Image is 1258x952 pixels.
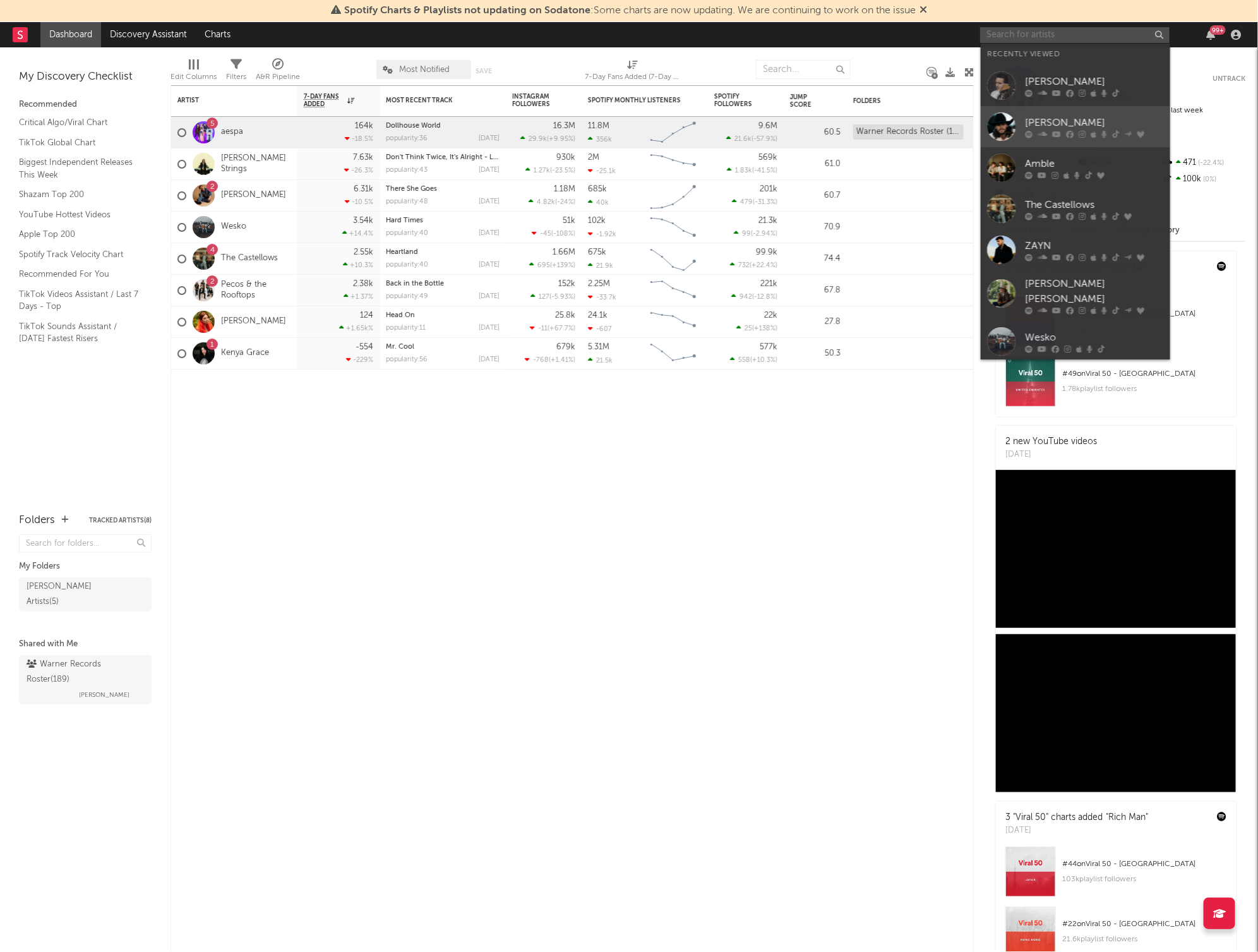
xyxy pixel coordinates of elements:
div: Don't Think Twice, It's Alright - Live At The American Legion Post 82 [386,154,500,161]
div: # 22 on Viral 50 - [GEOGRAPHIC_DATA] [1062,917,1226,932]
a: Wesko [221,222,246,232]
span: -45 [540,231,551,238]
span: 0 % [1202,176,1217,183]
div: 1.18M [554,185,575,193]
div: -1.92k [588,230,616,238]
a: Hard Times [386,217,423,224]
span: 7-Day Fans Added [304,93,344,108]
div: Spotify Followers [714,93,758,108]
a: Recommended For You [19,267,139,281]
div: 21.6k playlist followers [1062,932,1226,947]
a: [PERSON_NAME] [981,65,1170,106]
div: The Castellows [1025,197,1164,212]
span: -11 [538,325,548,332]
span: 479 [740,199,753,206]
span: -2.94 % [753,231,776,238]
a: TikTok Videos Assistant / Last 7 Days - Top [19,287,139,313]
div: ( ) [529,261,575,269]
div: Wesko [1025,330,1164,345]
span: Most Notified [399,66,450,74]
div: 100k [1161,171,1245,188]
div: 201k [760,185,777,193]
a: [PERSON_NAME] [PERSON_NAME] [981,270,1170,321]
span: +22.4 % [752,262,776,269]
a: aespa [221,127,243,138]
a: Biggest Independent Releases This Week [19,155,139,181]
div: # 44 on Viral 50 - [GEOGRAPHIC_DATA] [1062,857,1226,872]
div: 50.3 [790,346,841,361]
div: 7-Day Fans Added (7-Day Fans Added) [585,54,680,90]
div: ( ) [529,198,575,206]
div: 221k [760,280,777,288]
div: 11.8M [588,122,609,130]
div: 60.7 [790,188,841,203]
span: 127 [539,294,549,301]
div: 679k [556,343,575,351]
div: Edit Columns [171,69,217,85]
div: ( ) [736,324,777,332]
div: 21.9k [588,262,613,270]
div: Back in the Bottle [386,280,500,287]
span: 99 [742,231,751,238]
span: Spotify Charts & Playlists not updating on Sodatone [344,6,590,16]
div: 2.25M [588,280,610,288]
div: 7-Day Fans Added (7-Day Fans Added) [585,69,680,85]
span: 25 [745,325,752,332]
div: 60.5 [790,125,841,140]
input: Search... [756,60,851,79]
span: 558 [738,357,750,364]
div: popularity: 49 [386,293,428,300]
div: A&R Pipeline [256,69,300,85]
button: Untrack [1213,73,1245,85]
div: 675k [588,248,606,256]
div: 103k playlist followers [1062,872,1226,887]
div: Head On [386,312,500,319]
div: 2 new YouTube videos [1005,435,1097,449]
div: -33.7k [588,293,616,301]
a: TikTok Global Chart [19,136,139,150]
div: Amble [1025,156,1164,171]
div: 67.8 [790,283,841,298]
div: 3.54k [353,217,373,225]
div: Warner Records Roster (189) [853,124,964,140]
input: Search for folders... [19,534,152,553]
div: -18.5 % [345,135,373,143]
a: Dollhouse World [386,123,441,130]
div: +1.37 % [344,292,373,301]
span: -31.3 % [755,199,776,206]
div: -26.3 % [344,166,373,174]
div: 99 + [1210,25,1226,35]
div: My Discovery Checklist [19,69,152,85]
a: Back in the Bottle [386,280,444,287]
a: Kenya Grace [221,348,269,359]
div: A&R Pipeline [256,54,300,90]
div: +14.4 % [342,229,373,238]
div: 16.3M [553,122,575,130]
div: Dollhouse World [386,123,500,130]
span: -23.5 % [552,167,573,174]
div: 1.66M [553,248,575,256]
div: ( ) [530,324,575,332]
div: 930k [556,154,575,162]
a: Shazam Top 200 [19,188,139,202]
div: Jump Score [790,93,822,109]
div: 577k [760,343,777,351]
div: Shared with Me [19,637,152,652]
span: -24 % [557,199,573,206]
a: [PERSON_NAME] [221,316,286,327]
div: 40k [588,198,609,207]
span: 1.27k [534,167,550,174]
a: [PERSON_NAME] Strings [221,154,291,175]
div: 2M [588,154,599,162]
a: Apple Top 200 [19,227,139,241]
a: The Castellows [981,188,1170,229]
div: Most Recent Track [386,97,481,104]
div: ( ) [730,356,777,364]
div: 102k [588,217,606,225]
a: Spotify Track Velocity Chart [19,248,139,262]
div: popularity: 11 [386,325,426,332]
div: ( ) [730,261,777,269]
div: 7.63k [353,154,373,162]
div: Heartland [386,249,500,256]
svg: Chart title [645,306,702,338]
